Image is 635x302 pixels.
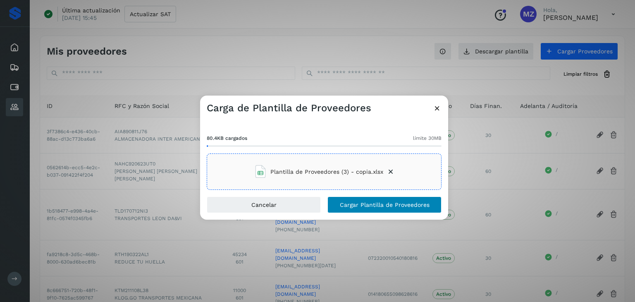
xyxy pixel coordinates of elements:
[327,197,442,213] button: Cargar Plantilla de Proveedores
[270,168,383,176] span: Plantilla de Proveedores (3) - copia.xlsx
[340,202,430,208] span: Cargar Plantilla de Proveedores
[207,102,371,114] h3: Carga de Plantilla de Proveedores
[207,134,247,142] span: 80.4KB cargados
[207,197,321,213] button: Cancelar
[413,134,442,142] span: límite 30MB
[251,202,277,208] span: Cancelar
